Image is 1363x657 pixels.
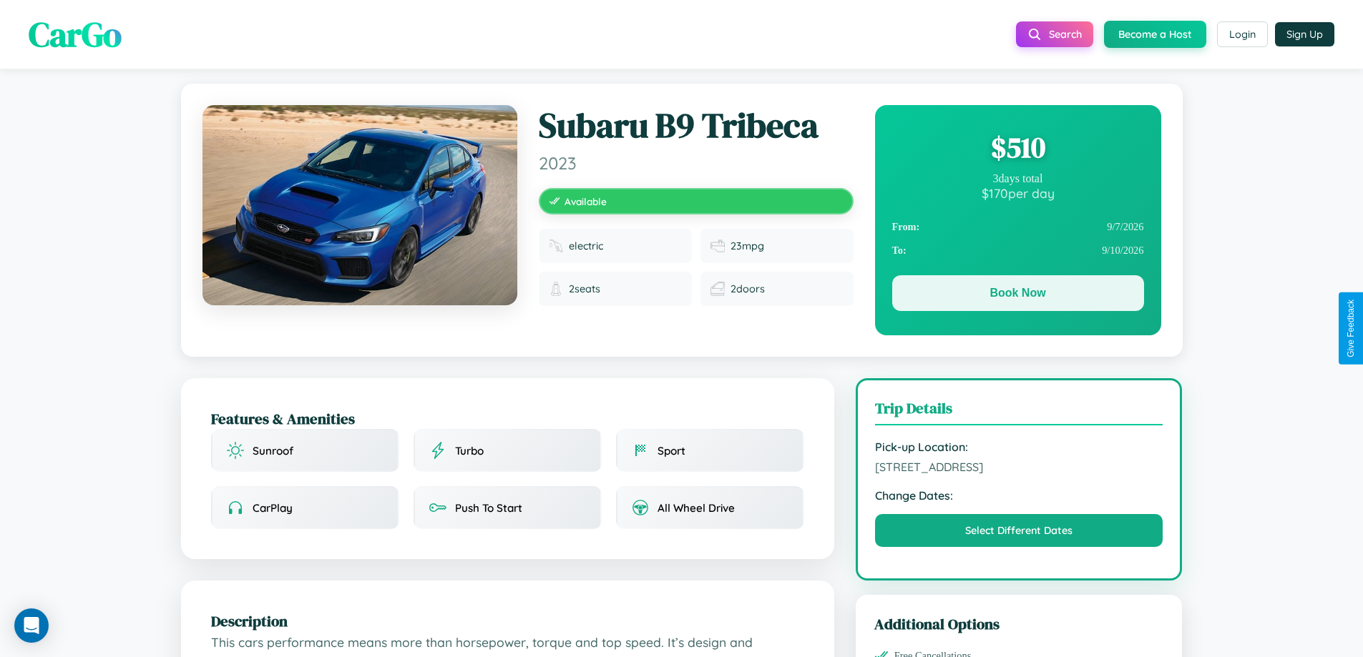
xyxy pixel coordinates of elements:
[710,282,725,296] img: Doors
[14,608,49,643] div: Open Intercom Messenger
[892,215,1144,239] div: 9 / 7 / 2026
[29,11,122,58] span: CarGo
[1049,28,1082,41] span: Search
[539,105,854,147] h1: Subaru B9 Tribeca
[875,488,1163,503] strong: Change Dates:
[549,239,563,253] img: Fuel type
[1217,21,1268,47] button: Login
[875,440,1163,454] strong: Pick-up Location:
[658,444,685,458] span: Sport
[569,239,603,252] span: electric
[455,501,522,515] span: Push To Start
[211,611,804,631] h2: Description
[731,239,764,252] span: 23 mpg
[1016,21,1093,47] button: Search
[892,275,1144,311] button: Book Now
[455,444,484,458] span: Turbo
[710,239,725,253] img: Fuel efficiency
[253,444,293,458] span: Sunroof
[874,613,1164,634] h3: Additional Options
[892,239,1144,262] div: 9 / 10 / 2026
[211,408,804,429] h2: Features & Amenities
[892,172,1144,185] div: 3 days total
[569,282,600,295] span: 2 seats
[875,514,1163,547] button: Select Different Dates
[875,460,1163,474] span: [STREET_ADDRESS]
[892,221,920,233] strong: From:
[253,501,293,515] span: CarPlay
[731,282,765,295] span: 2 doors
[875,397,1163,425] h3: Trip Details
[892,128,1144,167] div: $ 510
[565,195,607,207] span: Available
[539,152,854,174] span: 2023
[549,282,563,296] img: Seats
[1104,21,1206,48] button: Become a Host
[892,185,1144,201] div: $ 170 per day
[892,244,907,257] strong: To:
[1346,300,1356,357] div: Give Feedback
[1275,22,1334,46] button: Sign Up
[658,501,735,515] span: All Wheel Drive
[202,105,517,305] img: Subaru B9 Tribeca 2023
